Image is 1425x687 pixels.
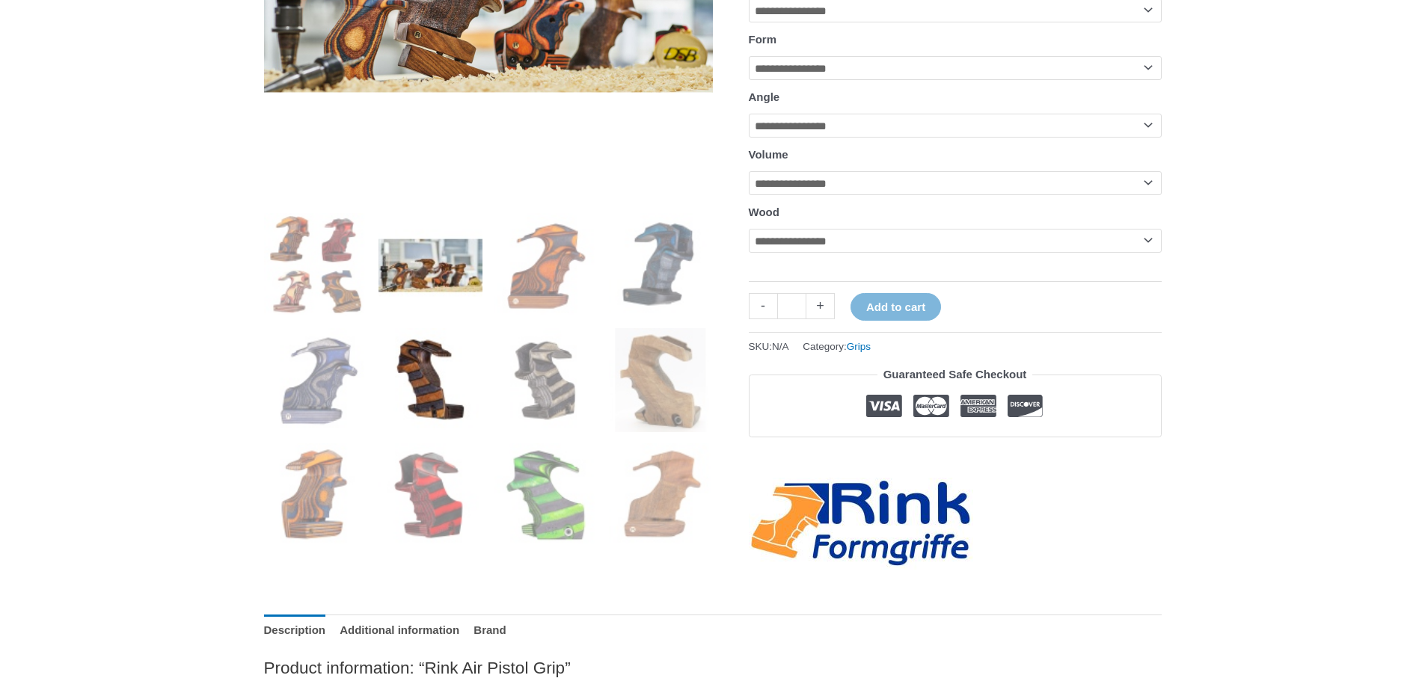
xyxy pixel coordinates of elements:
[264,213,368,317] img: Rink Air Pistol Grip
[494,443,598,547] img: Rink Air Pistol Grip - Image 11
[777,293,806,319] input: Product quantity
[609,328,713,432] img: Rink Air Pistol Grip - Image 8
[877,364,1033,385] legend: Guaranteed Safe Checkout
[340,614,459,647] a: Additional information
[494,328,598,432] img: Rink Air Pistol Grip - Image 7
[847,341,871,352] a: Grips
[264,657,1162,679] h2: Product information: “Rink Air Pistol Grip”
[264,328,368,432] img: Rink Air Pistol Grip - Image 5
[474,614,506,647] a: Brand
[609,443,713,547] img: Rink Air Pistol Grip - Image 12
[749,337,789,356] span: SKU:
[803,337,871,356] span: Category:
[772,341,789,352] span: N/A
[749,206,779,218] label: Wood
[749,293,777,319] a: -
[749,90,780,103] label: Angle
[609,213,713,317] img: Rink Air Pistol Grip - Image 4
[379,443,482,547] img: Rink Air Pistol Grip - Image 10
[749,33,777,46] label: Form
[264,614,326,647] a: Description
[379,213,482,317] img: Rink Air Pistol Grip - Image 2
[749,449,1162,466] iframe: Customer reviews powered by Trustpilot
[494,213,598,317] img: Rink Air Pistol Grip - Image 3
[264,443,368,547] img: Rink Air Pistol Grip - Image 9
[851,293,941,321] button: Add to cart
[806,293,835,319] a: +
[749,148,788,161] label: Volume
[379,328,482,432] img: Rink Air Pistol Grip - Image 6
[749,478,973,570] a: Rink-Formgriffe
